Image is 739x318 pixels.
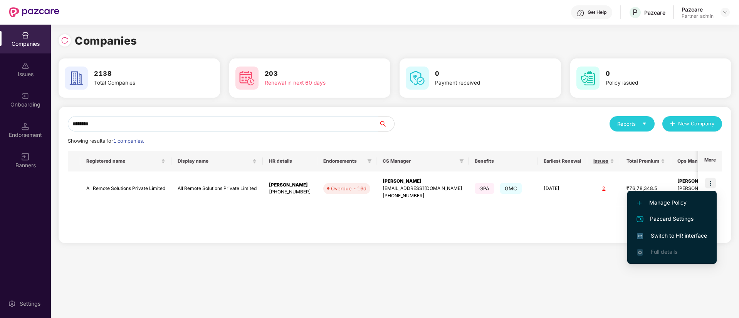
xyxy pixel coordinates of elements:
[678,120,715,128] span: New Company
[68,138,144,144] span: Showing results for
[383,192,462,200] div: [PHONE_NUMBER]
[8,300,16,308] img: svg+xml;base64,PHN2ZyBpZD0iU2V0dGluZy0yMHgyMCIgeG1sbnM9Imh0dHA6Ly93d3cudzMub3JnLzIwMDAvc3ZnIiB3aW...
[587,151,620,171] th: Issues
[171,171,263,206] td: All Remote Solutions Private Limited
[651,248,677,255] span: Full details
[459,159,464,163] span: filter
[682,13,714,19] div: Partner_admin
[113,138,144,144] span: 1 companies.
[265,79,362,87] div: Renewal in next 60 days
[705,178,716,188] img: icon
[458,157,465,166] span: filter
[637,249,643,255] img: svg+xml;base64,PHN2ZyB4bWxucz0iaHR0cDovL3d3dy53My5vcmcvMjAwMC9zdmciIHdpZHRoPSIxNi4zNjMiIGhlaWdodD...
[637,231,707,240] span: Switch to HR interface
[644,9,665,16] div: Pazcare
[323,158,364,164] span: Endorsements
[637,215,707,224] span: Pazcard Settings
[577,9,584,17] img: svg+xml;base64,PHN2ZyBpZD0iSGVscC0zMngzMiIgeG1sbnM9Imh0dHA6Ly93d3cudzMub3JnLzIwMDAvc3ZnIiB3aWR0aD...
[537,151,587,171] th: Earliest Renewal
[235,67,259,90] img: svg+xml;base64,PHN2ZyB4bWxucz0iaHR0cDovL3d3dy53My5vcmcvMjAwMC9zdmciIHdpZHRoPSI2MCIgaGVpZ2h0PSI2MC...
[698,151,722,171] th: More
[406,67,429,90] img: svg+xml;base64,PHN2ZyB4bWxucz0iaHR0cDovL3d3dy53My5vcmcvMjAwMC9zdmciIHdpZHRoPSI2MCIgaGVpZ2h0PSI2MC...
[17,300,43,308] div: Settings
[269,188,311,196] div: [PHONE_NUMBER]
[588,9,606,15] div: Get Help
[626,158,659,164] span: Total Premium
[263,151,317,171] th: HR details
[171,151,263,171] th: Display name
[722,9,728,15] img: svg+xml;base64,PHN2ZyBpZD0iRHJvcGRvd24tMzJ4MzIiIHhtbG5zPSJodHRwOi8vd3d3LnczLm9yZy8yMDAwL3N2ZyIgd2...
[22,32,29,39] img: svg+xml;base64,PHN2ZyBpZD0iQ29tcGFuaWVzIiB4bWxucz0iaHR0cDovL3d3dy53My5vcmcvMjAwMC9zdmciIHdpZHRoPS...
[633,8,638,17] span: P
[75,32,137,49] h1: Companies
[378,121,394,127] span: search
[642,121,647,126] span: caret-down
[617,120,647,128] div: Reports
[331,185,366,192] div: Overdue - 16d
[637,201,642,205] img: svg+xml;base64,PHN2ZyB4bWxucz0iaHR0cDovL3d3dy53My5vcmcvMjAwMC9zdmciIHdpZHRoPSIxMi4yMDEiIGhlaWdodD...
[662,116,722,132] button: plusNew Company
[635,215,645,224] img: svg+xml;base64,PHN2ZyB4bWxucz0iaHR0cDovL3d3dy53My5vcmcvMjAwMC9zdmciIHdpZHRoPSIyNCIgaGVpZ2h0PSIyNC...
[378,116,395,132] button: search
[80,171,171,206] td: All Remote Solutions Private Limited
[22,92,29,100] img: svg+xml;base64,PHN2ZyB3aWR0aD0iMjAiIGhlaWdodD0iMjAiIHZpZXdCb3g9IjAgMCAyMCAyMCIgZmlsbD0ibm9uZSIgeG...
[22,62,29,70] img: svg+xml;base64,PHN2ZyBpZD0iSXNzdWVzX2Rpc2FibGVkIiB4bWxucz0iaHR0cDovL3d3dy53My5vcmcvMjAwMC9zdmciIH...
[366,157,373,166] span: filter
[637,233,643,239] img: svg+xml;base64,PHN2ZyB4bWxucz0iaHR0cDovL3d3dy53My5vcmcvMjAwMC9zdmciIHdpZHRoPSIxNiIgaGVpZ2h0PSIxNi...
[94,69,191,79] h3: 2138
[367,159,372,163] span: filter
[9,7,59,17] img: New Pazcare Logo
[620,151,671,171] th: Total Premium
[22,153,29,161] img: svg+xml;base64,PHN2ZyB3aWR0aD0iMTYiIGhlaWdodD0iMTYiIHZpZXdCb3g9IjAgMCAxNiAxNiIgZmlsbD0ibm9uZSIgeG...
[593,185,614,192] div: 2
[94,79,191,87] div: Total Companies
[670,121,675,127] span: plus
[637,198,707,207] span: Manage Policy
[606,69,703,79] h3: 0
[435,69,532,79] h3: 0
[606,79,703,87] div: Policy issued
[475,183,494,194] span: GPA
[383,178,462,185] div: [PERSON_NAME]
[537,171,587,206] td: [DATE]
[626,185,665,192] div: ₹76,78,348.5
[178,158,251,164] span: Display name
[435,79,532,87] div: Payment received
[80,151,171,171] th: Registered name
[383,185,462,192] div: [EMAIL_ADDRESS][DOMAIN_NAME]
[265,69,362,79] h3: 203
[65,67,88,90] img: svg+xml;base64,PHN2ZyB4bWxucz0iaHR0cDovL3d3dy53My5vcmcvMjAwMC9zdmciIHdpZHRoPSI2MCIgaGVpZ2h0PSI2MC...
[500,183,522,194] span: GMC
[576,67,600,90] img: svg+xml;base64,PHN2ZyB4bWxucz0iaHR0cDovL3d3dy53My5vcmcvMjAwMC9zdmciIHdpZHRoPSI2MCIgaGVpZ2h0PSI2MC...
[593,158,608,164] span: Issues
[61,37,69,44] img: svg+xml;base64,PHN2ZyBpZD0iUmVsb2FkLTMyeDMyIiB4bWxucz0iaHR0cDovL3d3dy53My5vcmcvMjAwMC9zdmciIHdpZH...
[269,181,311,189] div: [PERSON_NAME]
[383,158,456,164] span: CS Manager
[682,6,714,13] div: Pazcare
[22,123,29,130] img: svg+xml;base64,PHN2ZyB3aWR0aD0iMTQuNSIgaGVpZ2h0PSIxNC41IiB2aWV3Qm94PSIwIDAgMTYgMTYiIGZpbGw9Im5vbm...
[86,158,160,164] span: Registered name
[469,151,537,171] th: Benefits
